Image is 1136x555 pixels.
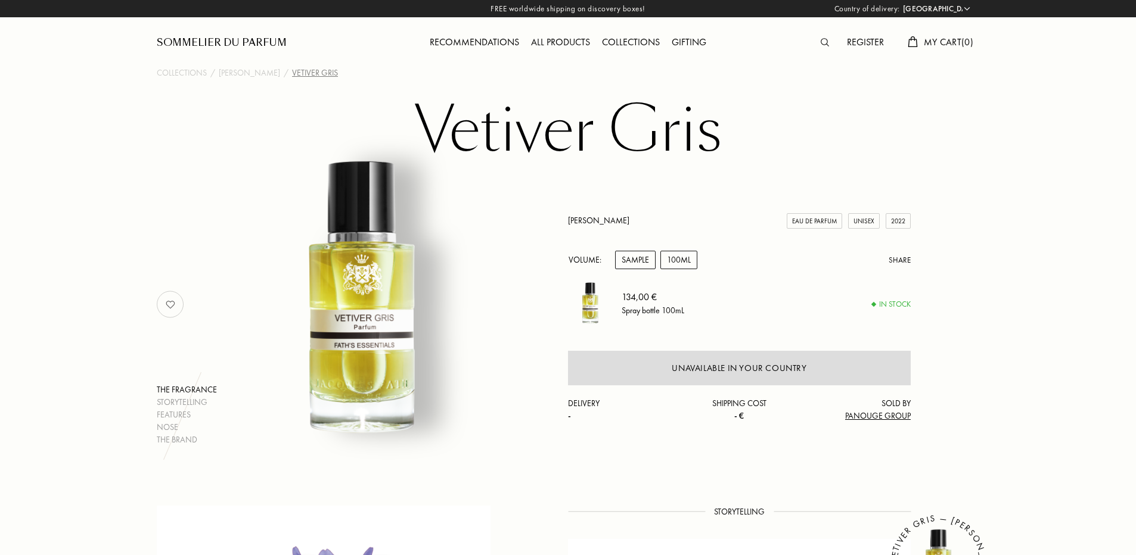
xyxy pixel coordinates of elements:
div: Delivery [568,397,682,422]
a: Collections [596,36,666,48]
span: - € [734,410,744,421]
img: no_like_p.png [159,292,182,316]
a: Sommelier du Parfum [157,36,287,50]
div: Shipping cost [682,397,797,422]
img: cart.svg [908,36,917,47]
a: Register [841,36,890,48]
a: [PERSON_NAME] [568,215,629,226]
div: / [284,67,288,79]
a: [PERSON_NAME] [219,67,280,79]
div: Register [841,35,890,51]
a: Recommendations [424,36,525,48]
img: search_icn.svg [821,38,829,46]
span: Panouge Group [845,410,911,421]
a: Gifting [666,36,712,48]
div: In stock [872,298,911,310]
div: Vetiver Gris [292,67,338,79]
span: - [568,410,571,421]
img: Vetiver Gris Jacques Fath [215,151,510,446]
div: Unisex [848,213,880,229]
span: Country of delivery: [834,3,900,15]
div: Nose [157,421,217,434]
a: Collections [157,67,207,79]
div: All products [525,35,596,51]
div: / [210,67,215,79]
div: Share [889,254,911,266]
img: Vetiver Gris Jacques Fath [568,281,613,326]
div: Unavailable in your country [672,361,806,375]
div: Spray bottle 100mL [622,304,684,317]
div: Sample [615,251,656,269]
div: Volume: [568,251,608,269]
div: 100mL [660,251,697,269]
div: The brand [157,434,217,446]
div: Gifting [666,35,712,51]
div: Storytelling [157,396,217,409]
div: 134,00 € [622,290,684,304]
div: The fragrance [157,383,217,396]
div: 2022 [886,213,911,229]
div: Collections [596,35,666,51]
div: Features [157,409,217,421]
span: My Cart ( 0 ) [924,36,973,48]
div: Eau de Parfum [787,213,842,229]
div: Recommendations [424,35,525,51]
a: All products [525,36,596,48]
h1: Vetiver Gris [270,98,866,163]
div: Sold by [796,397,911,422]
